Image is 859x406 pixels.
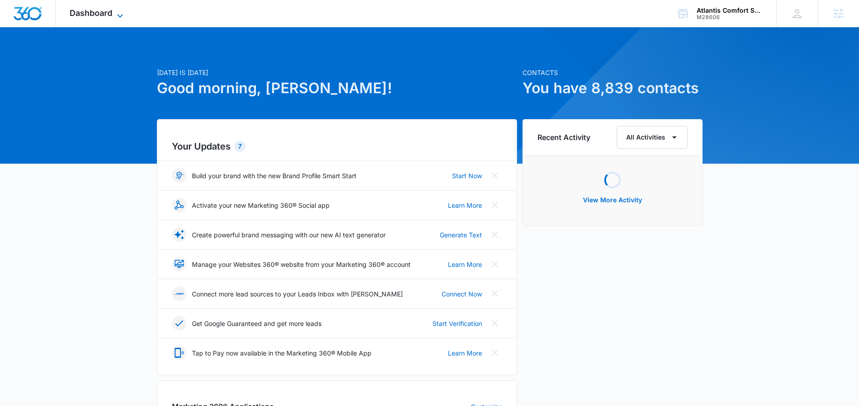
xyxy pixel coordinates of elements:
h2: Your Updates [172,140,502,153]
h1: You have 8,839 contacts [522,77,703,99]
h6: Recent Activity [538,132,590,143]
p: Contacts [522,68,703,77]
button: View More Activity [574,189,651,211]
a: Start Now [452,171,482,180]
a: Learn More [448,260,482,269]
h1: Good morning, [PERSON_NAME]! [157,77,517,99]
a: Start Verification [432,319,482,328]
a: Generate Text [440,230,482,240]
div: 7 [234,141,246,152]
a: Learn More [448,348,482,358]
div: account name [697,7,763,14]
p: Activate your new Marketing 360® Social app [192,200,330,210]
a: Learn More [448,200,482,210]
button: Close [487,168,502,183]
a: Connect Now [442,289,482,299]
p: Connect more lead sources to your Leads Inbox with [PERSON_NAME] [192,289,403,299]
button: Close [487,257,502,271]
button: Close [487,198,502,212]
p: [DATE] is [DATE] [157,68,517,77]
p: Create powerful brand messaging with our new AI text generator [192,230,386,240]
p: Build your brand with the new Brand Profile Smart Start [192,171,357,180]
p: Manage your Websites 360® website from your Marketing 360® account [192,260,411,269]
button: Close [487,316,502,331]
button: Close [487,227,502,242]
span: Dashboard [70,8,112,18]
p: Get Google Guaranteed and get more leads [192,319,321,328]
div: account id [697,14,763,20]
button: Close [487,286,502,301]
p: Tap to Pay now available in the Marketing 360® Mobile App [192,348,372,358]
button: Close [487,346,502,360]
button: All Activities [617,126,688,149]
